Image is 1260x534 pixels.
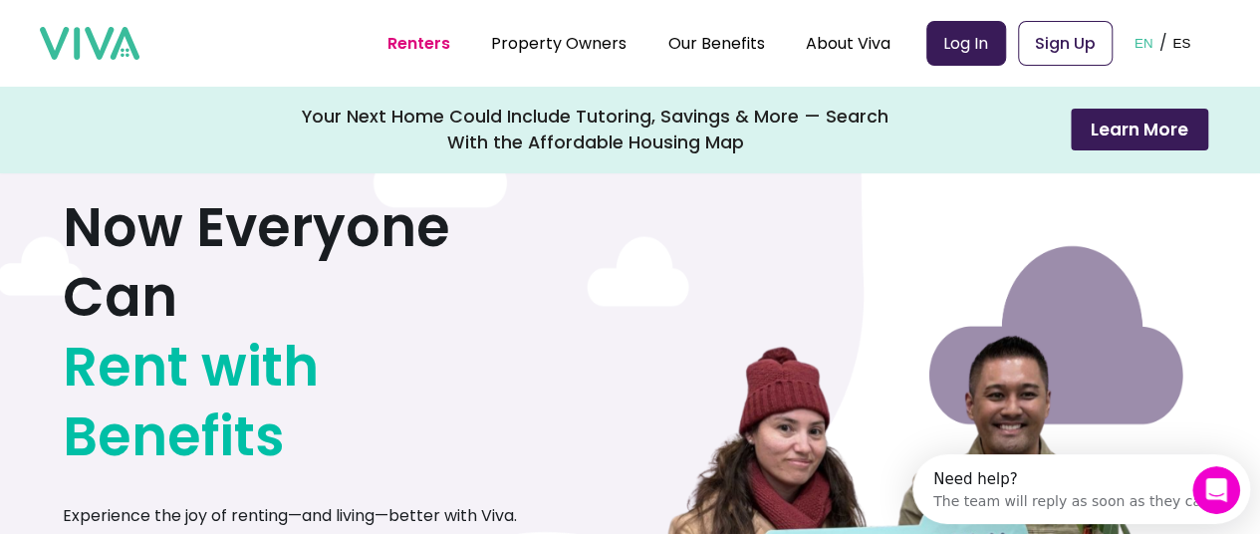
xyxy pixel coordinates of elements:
a: Property Owners [491,32,627,55]
a: Sign Up [1018,21,1113,66]
div: Open Intercom Messenger [8,8,357,63]
iframe: Intercom live chat discovery launcher [912,454,1250,524]
div: Your Next Home Could Include Tutoring, Savings & More — Search With the Affordable Housing Map [302,104,889,155]
div: The team will reply as soon as they can [21,33,298,54]
img: viva [40,27,139,61]
span: Rent with Benefits [63,332,536,471]
iframe: Intercom live chat [1192,466,1240,514]
h1: Now Everyone Can [63,192,536,471]
button: EN [1129,12,1159,74]
div: About Viva [806,18,890,68]
a: Renters [387,32,450,55]
div: Our Benefits [667,18,764,68]
p: / [1158,28,1166,58]
a: Log In [926,21,1006,66]
button: Learn More [1071,109,1208,150]
button: ES [1166,12,1196,74]
div: Need help? [21,17,298,33]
